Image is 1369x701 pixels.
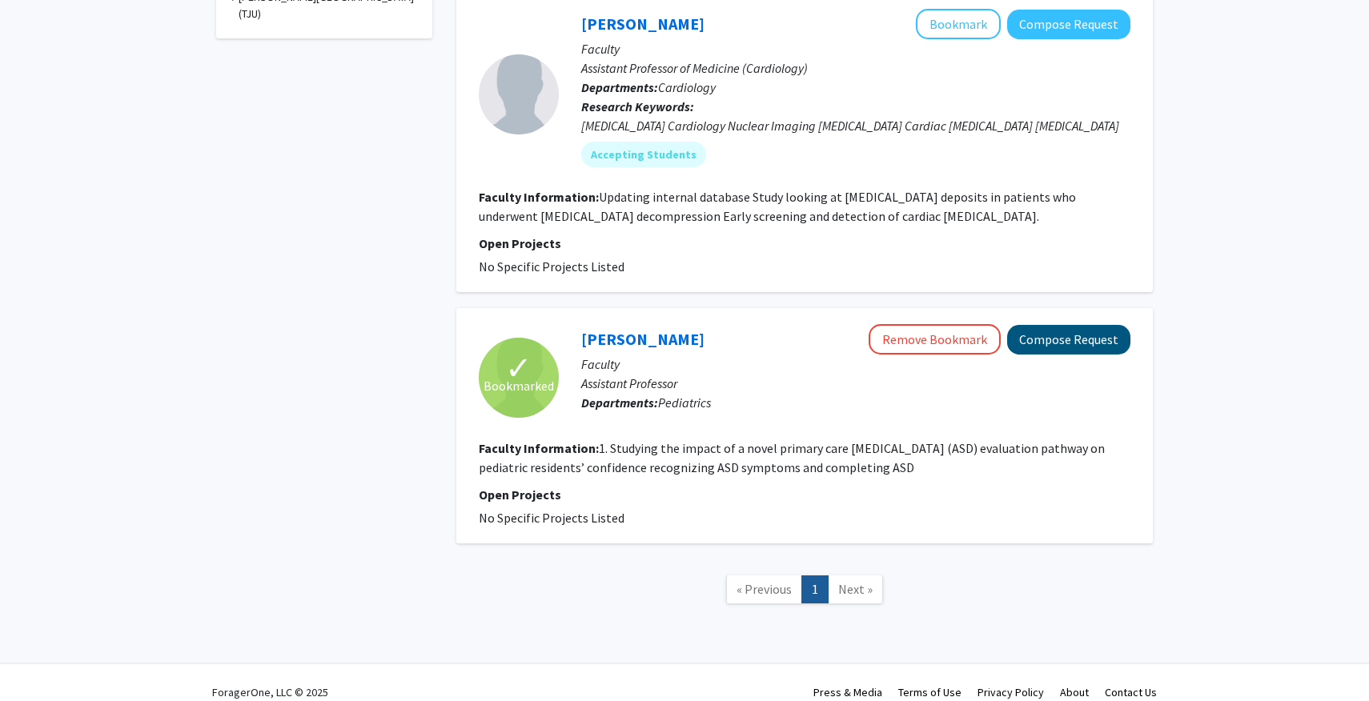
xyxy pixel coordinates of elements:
span: Pediatrics [658,395,711,411]
b: Research Keywords: [581,98,694,114]
iframe: Chat [12,629,68,689]
a: Previous Page [726,575,802,603]
p: Faculty [581,39,1130,58]
div: [MEDICAL_DATA] Cardiology Nuclear Imaging [MEDICAL_DATA] Cardiac [MEDICAL_DATA] [MEDICAL_DATA] [581,116,1130,135]
a: Press & Media [813,685,882,699]
mat-chip: Accepting Students [581,142,706,167]
a: About [1060,685,1089,699]
span: No Specific Projects Listed [479,258,624,274]
fg-read-more: Updating internal database Study looking at [MEDICAL_DATA] deposits in patients who underwent [ME... [479,189,1076,224]
button: Compose Request to Meghan Harrison [1007,325,1130,355]
p: Assistant Professor [581,374,1130,393]
b: Departments: [581,395,658,411]
span: « Previous [737,581,792,597]
a: [PERSON_NAME] [581,14,705,34]
p: Faculty [581,355,1130,374]
span: No Specific Projects Listed [479,510,624,526]
a: Terms of Use [898,685,962,699]
span: Cardiology [658,79,716,95]
nav: Page navigation [456,559,1153,624]
p: Open Projects [479,485,1130,504]
span: Bookmarked [484,376,554,395]
a: [PERSON_NAME] [581,329,705,349]
span: Next » [838,581,873,597]
button: Add Meghan Nahass to Bookmarks [916,9,1001,39]
button: Remove Bookmark [869,324,1001,355]
p: Assistant Professor of Medicine (Cardiology) [581,58,1130,78]
a: Contact Us [1105,685,1157,699]
p: Open Projects [479,234,1130,253]
b: Faculty Information: [479,189,599,205]
fg-read-more: 1. Studying the impact of a novel primary care [MEDICAL_DATA] (ASD) evaluation pathway on pediatr... [479,440,1105,475]
b: Faculty Information: [479,440,599,456]
a: Next Page [828,575,883,603]
button: Compose Request to Meghan Nahass [1007,10,1130,39]
b: Departments: [581,79,658,95]
span: ✓ [505,360,532,376]
a: Privacy Policy [978,685,1044,699]
a: 1 [801,575,829,603]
